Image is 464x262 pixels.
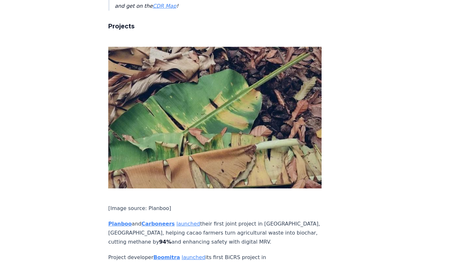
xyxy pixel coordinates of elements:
[108,47,322,188] img: blog post image
[176,221,200,227] a: launched
[108,204,322,213] p: [Image source: Planboo]
[108,22,135,30] strong: Projects
[153,3,176,9] a: CDR Map
[108,219,322,247] p: and their first joint project in [GEOGRAPHIC_DATA], [GEOGRAPHIC_DATA], helping cacao farmers turn...
[182,254,205,260] a: launched
[141,221,175,227] a: Carboneers
[153,254,180,260] a: Boomitra
[108,221,132,227] a: Planboo
[159,239,171,245] strong: 94%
